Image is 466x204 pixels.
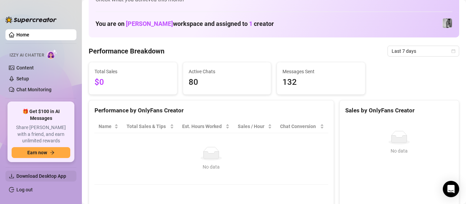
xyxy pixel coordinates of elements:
span: Chat Conversion [280,123,318,130]
a: Content [16,65,34,70]
img: AI Chatter [47,49,57,59]
span: Download Desktop App [16,173,66,179]
span: arrow-right [50,150,55,155]
span: Name [99,123,113,130]
th: Sales / Hour [234,120,276,133]
span: Messages Sent [282,68,360,75]
button: Earn nowarrow-right [12,147,70,158]
span: $0 [94,76,172,89]
span: [PERSON_NAME] [126,20,173,27]
div: Performance by OnlyFans Creator [94,106,328,115]
div: Open Intercom Messenger [443,181,459,197]
div: No data [348,147,451,155]
span: Total Sales & Tips [127,123,169,130]
div: Sales by OnlyFans Creator [345,106,453,115]
h1: You are on workspace and assigned to creator [96,20,274,28]
img: logo-BBDzfeDw.svg [5,16,57,23]
th: Chat Conversion [276,120,328,133]
th: Name [94,120,122,133]
span: calendar [451,49,455,53]
a: Log out [16,187,33,192]
th: Total Sales & Tips [122,120,178,133]
span: 132 [282,76,360,89]
span: Last 7 days [392,46,455,56]
h4: Performance Breakdown [89,46,164,56]
span: download [9,173,14,179]
span: Active Chats [189,68,266,75]
div: No data [101,163,321,171]
div: Est. Hours Worked [182,123,224,130]
img: Pietro [442,18,452,28]
span: Izzy AI Chatter [10,52,44,59]
span: Total Sales [94,68,172,75]
span: Share [PERSON_NAME] with a friend, and earn unlimited rewards [12,124,70,144]
span: Sales / Hour [238,123,266,130]
span: Earn now [27,150,47,155]
span: 🎁 Get $100 in AI Messages [12,108,70,122]
a: Chat Monitoring [16,87,52,92]
span: 80 [189,76,266,89]
a: Home [16,32,29,37]
a: Setup [16,76,29,81]
span: 1 [249,20,252,27]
